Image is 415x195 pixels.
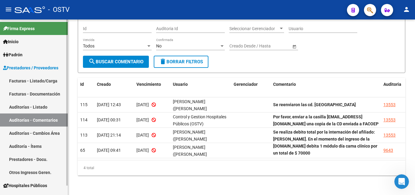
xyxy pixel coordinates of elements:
iframe: Intercom live chat [394,174,409,189]
strong: Se realiza debito total por la internación del afiliado: [PERSON_NAME]. En el momento del ingreso... [273,130,378,183]
span: [DATE] 21:14 [97,133,121,138]
span: Auditoria [383,82,401,87]
datatable-header-cell: Gerenciador [231,78,271,91]
datatable-header-cell: Usuario [170,78,231,91]
div: 13553 [383,101,396,108]
span: [DATE] [136,133,149,138]
span: Control y Gestion Hospitales Públicos (OSTV) ([EMAIL_ADDRESS][DOMAIN_NAME]) [173,114,226,140]
datatable-header-cell: Auditoria [381,78,405,91]
span: Usuario [173,82,188,87]
span: Buscar Comentario [88,59,143,64]
span: [DATE] 09:41 [97,148,121,153]
datatable-header-cell: Vencimiento [134,78,170,91]
span: - OSTV [48,3,70,16]
datatable-header-cell: Creado [94,78,134,91]
span: Id [80,82,84,87]
span: Padrón [3,51,22,58]
span: [PERSON_NAME] ([PERSON_NAME][EMAIL_ADDRESS][PERSON_NAME][DOMAIN_NAME]) [173,130,208,162]
span: [DATE] 12:43 [97,102,121,107]
datatable-header-cell: Id [78,78,94,91]
datatable-header-cell: Comentario [271,78,381,91]
span: [PERSON_NAME] ([PERSON_NAME][EMAIL_ADDRESS][DOMAIN_NAME]) [173,145,208,170]
input: Fecha fin [257,44,286,49]
div: 4 total [78,160,405,176]
span: Comentario [273,82,296,87]
button: Open calendar [291,43,297,50]
span: 115 [80,102,87,107]
span: 65 [80,148,85,153]
strong: Se reenviaron las cd. [GEOGRAPHIC_DATA] [273,102,356,107]
span: 114 [80,117,87,122]
span: Creado [97,82,111,87]
button: Buscar Comentario [83,56,149,68]
span: Seleccionar Gerenciador [229,26,279,31]
mat-icon: search [88,58,96,65]
div: 13553 [383,132,396,139]
span: [DATE] [136,148,149,153]
span: 113 [80,133,87,138]
mat-icon: delete [159,58,166,65]
span: No [156,44,162,48]
span: Inicio [3,38,19,45]
span: Firma Express [3,25,35,32]
span: Todos [83,44,94,48]
div: 9643 [383,147,393,154]
span: [DATE] [136,117,149,122]
button: Borrar Filtros [154,56,208,68]
mat-icon: person [403,6,410,13]
span: [PERSON_NAME] ([PERSON_NAME][EMAIL_ADDRESS][PERSON_NAME][DOMAIN_NAME]) [173,99,208,132]
span: Prestadores / Proveedores [3,64,58,71]
span: Gerenciador [234,82,258,87]
span: Hospitales Públicos [3,182,47,189]
mat-icon: menu [5,6,12,13]
span: [DATE] 00:31 [97,117,121,122]
input: Fecha inicio [229,44,252,49]
span: [DATE] [136,102,149,107]
div: 13553 [383,117,396,124]
span: Borrar Filtros [159,59,203,64]
span: Vencimiento [136,82,161,87]
strong: Por favor, enviar a la casilla [EMAIL_ADDRESS][DOMAIN_NAME] una copia de la CD enviada a FACOEP p... [273,114,379,133]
